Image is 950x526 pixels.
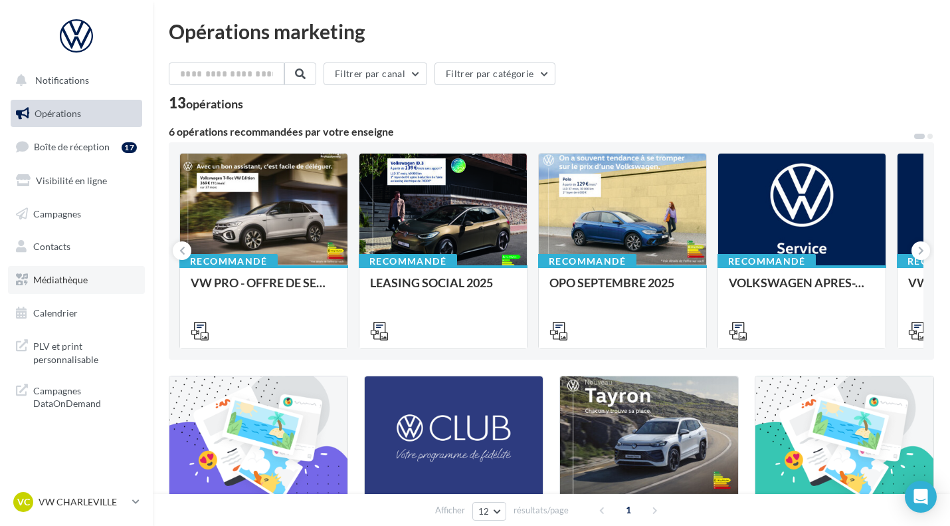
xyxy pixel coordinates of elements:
[34,141,110,152] span: Boîte de réception
[122,142,137,153] div: 17
[35,74,89,86] span: Notifications
[17,495,30,509] span: VC
[905,481,937,513] div: Open Intercom Messenger
[8,233,145,261] a: Contacts
[538,254,636,269] div: Recommandé
[8,376,145,416] a: Campagnes DataOnDemand
[39,495,127,509] p: VW CHARLEVILLE
[618,499,639,521] span: 1
[191,276,337,303] div: VW PRO - OFFRE DE SEPTEMBRE 25
[8,132,145,161] a: Boîte de réception17
[729,276,875,303] div: VOLKSWAGEN APRES-VENTE
[717,254,816,269] div: Recommandé
[186,98,243,110] div: opérations
[33,241,70,252] span: Contacts
[472,502,506,521] button: 12
[8,167,145,195] a: Visibilité en ligne
[8,200,145,228] a: Campagnes
[514,504,569,517] span: résultats/page
[33,307,78,319] span: Calendrier
[370,276,516,303] div: LEASING SOCIAL 2025
[179,254,278,269] div: Recommandé
[33,207,81,219] span: Campagnes
[8,266,145,294] a: Médiathèque
[11,489,142,515] a: VC VW CHARLEVILLE
[549,276,696,303] div: OPO SEPTEMBRE 2025
[435,504,465,517] span: Afficher
[33,382,137,410] span: Campagnes DataOnDemand
[478,506,490,517] span: 12
[8,66,140,94] button: Notifications
[324,63,427,85] button: Filtrer par canal
[359,254,457,269] div: Recommandé
[169,126,913,137] div: 6 opérations recommandées par votre enseigne
[434,63,555,85] button: Filtrer par catégorie
[33,337,137,366] span: PLV et print personnalisable
[33,274,88,285] span: Médiathèque
[169,96,243,110] div: 13
[169,21,934,41] div: Opérations marketing
[8,100,145,128] a: Opérations
[36,175,107,186] span: Visibilité en ligne
[8,332,145,371] a: PLV et print personnalisable
[8,299,145,327] a: Calendrier
[35,108,81,119] span: Opérations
